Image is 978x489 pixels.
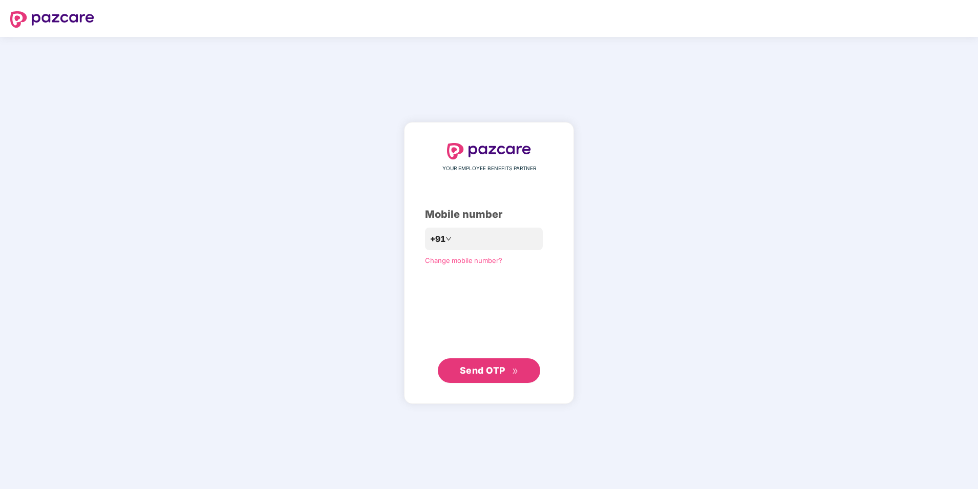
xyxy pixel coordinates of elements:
[512,368,519,375] span: double-right
[425,256,502,264] a: Change mobile number?
[447,143,531,159] img: logo
[10,11,94,28] img: logo
[425,207,553,222] div: Mobile number
[460,365,505,376] span: Send OTP
[442,165,536,173] span: YOUR EMPLOYEE BENEFITS PARTNER
[445,236,452,242] span: down
[430,233,445,246] span: +91
[438,358,540,383] button: Send OTPdouble-right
